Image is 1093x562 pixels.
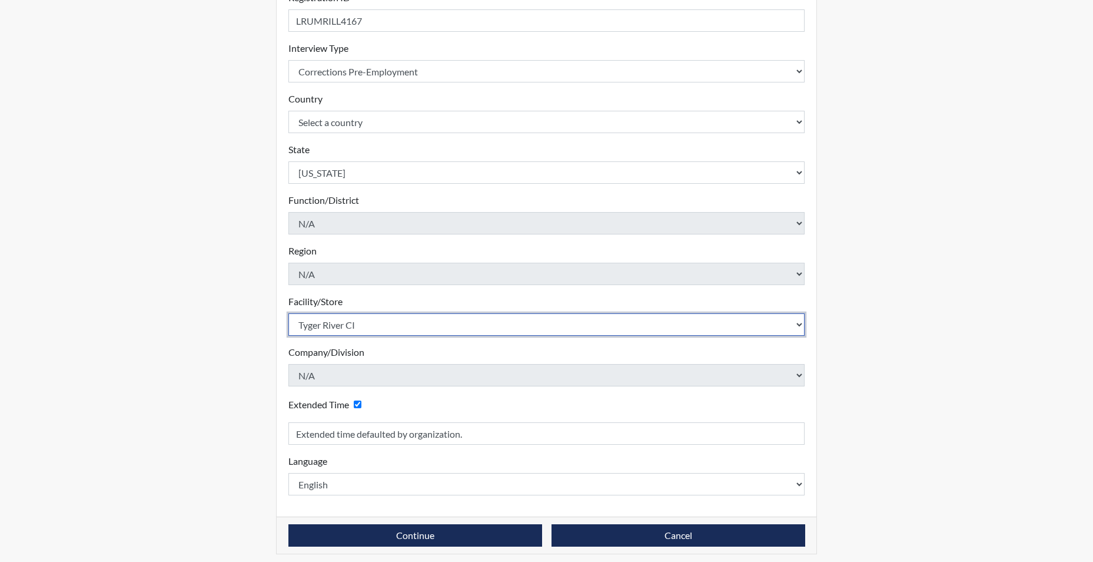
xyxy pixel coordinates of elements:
button: Continue [288,524,542,547]
label: Function/District [288,193,359,207]
label: Facility/Store [288,295,343,309]
label: Language [288,454,327,468]
label: Extended Time [288,398,349,412]
label: Interview Type [288,41,348,55]
button: Cancel [552,524,805,547]
input: Insert a Registration ID, which needs to be a unique alphanumeric value for each interviewee [288,9,805,32]
label: Country [288,92,323,106]
label: Region [288,244,317,258]
input: Reason for Extension [288,422,805,445]
div: Checking this box will provide the interviewee with an accomodation of extra time to answer each ... [288,396,366,413]
label: Company/Division [288,345,364,359]
label: State [288,143,310,157]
